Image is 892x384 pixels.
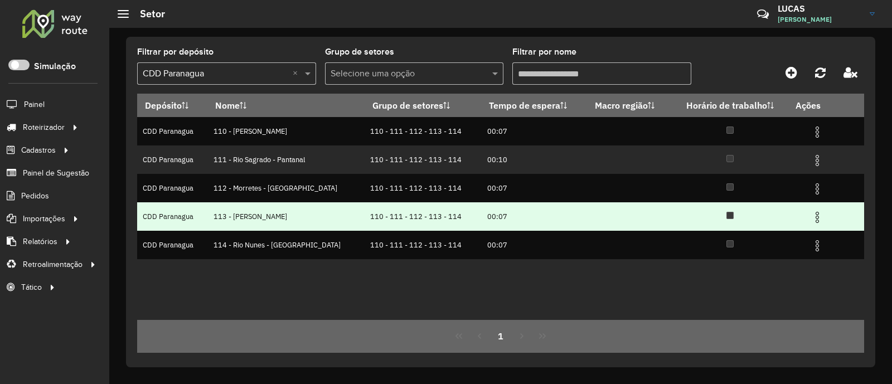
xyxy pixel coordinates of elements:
span: Tático [21,281,42,293]
th: Ações [788,94,855,117]
td: CDD Paranagua [137,231,207,259]
td: CDD Paranagua [137,117,207,145]
th: Macro região [587,94,672,117]
span: Painel [24,99,45,110]
td: 110 - 111 - 112 - 113 - 114 [365,231,481,259]
span: Painel de Sugestão [23,167,89,179]
th: Tempo de espera [481,94,586,117]
label: Filtrar por depósito [137,45,214,59]
td: 00:10 [481,145,586,174]
th: Nome [207,94,365,117]
td: 110 - [PERSON_NAME] [207,117,365,145]
th: Grupo de setores [365,94,481,117]
td: CDD Paranagua [137,174,207,202]
h3: LUCAS [778,3,861,14]
span: Cadastros [21,144,56,156]
td: 112 - Morretes - [GEOGRAPHIC_DATA] [207,174,365,202]
td: 110 - 111 - 112 - 113 - 114 [365,174,481,202]
label: Grupo de setores [325,45,394,59]
td: 110 - 111 - 112 - 113 - 114 [365,117,481,145]
span: Clear all [293,67,302,80]
td: 00:07 [481,117,586,145]
td: 00:07 [481,174,586,202]
td: 111 - Rio Sagrado - Pantanal [207,145,365,174]
span: Importações [23,213,65,225]
a: Contato Rápido [751,2,775,26]
button: 1 [490,325,511,347]
span: Retroalimentação [23,259,83,270]
span: Pedidos [21,190,49,202]
td: 113 - [PERSON_NAME] [207,202,365,231]
td: 114 - Rio Nunes - [GEOGRAPHIC_DATA] [207,231,365,259]
h2: Setor [129,8,165,20]
td: 110 - 111 - 112 - 113 - 114 [365,145,481,174]
td: CDD Paranagua [137,145,207,174]
label: Filtrar por nome [512,45,576,59]
td: 00:07 [481,202,586,231]
span: Relatórios [23,236,57,247]
span: Roteirizador [23,121,65,133]
span: [PERSON_NAME] [778,14,861,25]
td: CDD Paranagua [137,202,207,231]
td: 110 - 111 - 112 - 113 - 114 [365,202,481,231]
label: Simulação [34,60,76,73]
th: Depósito [137,94,207,117]
td: 00:07 [481,231,586,259]
th: Horário de trabalho [672,94,788,117]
